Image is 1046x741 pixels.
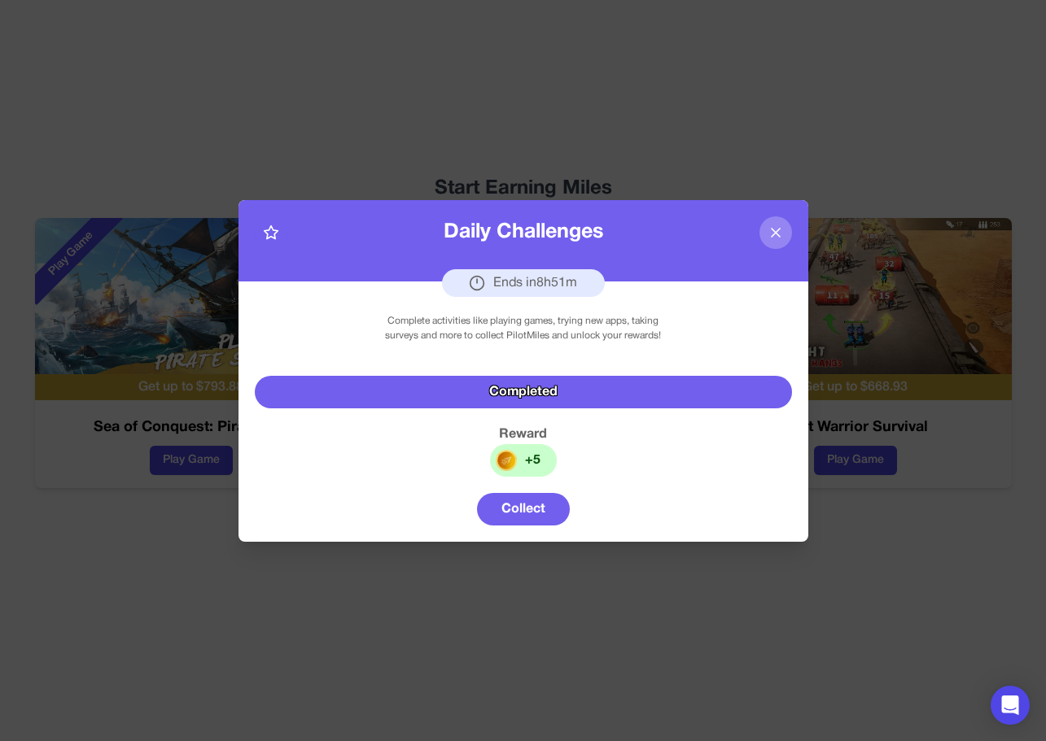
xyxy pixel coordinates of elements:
button: Collect [477,493,570,525]
div: Completed [255,376,792,408]
div: Reward [255,425,792,444]
div: Ends in 8 h 51 m [442,269,605,297]
div: Open Intercom Messenger [991,686,1030,725]
div: Complete activities like playing games, trying new apps, taking surveys and more to collect Pilot... [370,314,676,343]
img: reward [496,450,517,471]
div: + 5 [525,451,541,470]
div: Daily Challenges [444,217,603,248]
